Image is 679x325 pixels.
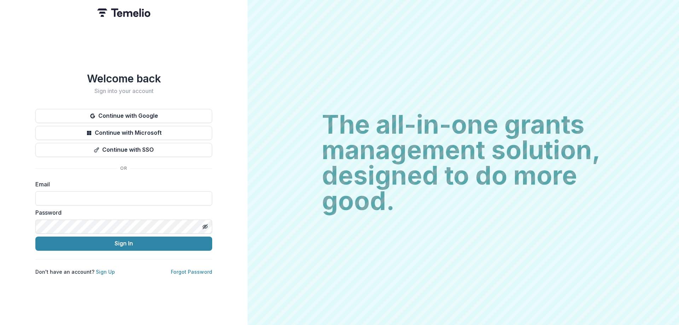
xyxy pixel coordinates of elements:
button: Continue with Google [35,109,212,123]
button: Continue with SSO [35,143,212,157]
label: Email [35,180,208,188]
a: Sign Up [96,269,115,275]
button: Sign In [35,237,212,251]
h2: Sign into your account [35,88,212,94]
p: Don't have an account? [35,268,115,275]
img: Temelio [97,8,150,17]
a: Forgot Password [171,269,212,275]
button: Toggle password visibility [199,221,211,232]
button: Continue with Microsoft [35,126,212,140]
label: Password [35,208,208,217]
h1: Welcome back [35,72,212,85]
